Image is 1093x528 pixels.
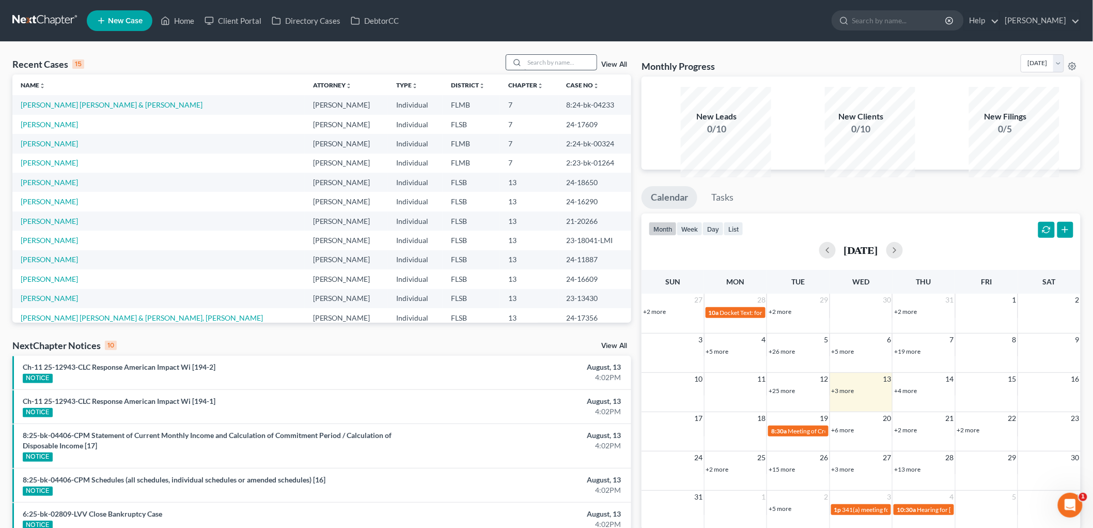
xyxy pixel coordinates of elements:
[760,491,767,503] span: 1
[388,154,443,173] td: Individual
[558,231,631,250] td: 23-18041-LMI
[558,115,631,134] td: 24-17609
[305,192,388,211] td: [PERSON_NAME]
[567,81,600,89] a: Case Nounfold_more
[388,250,443,269] td: Individual
[39,83,45,89] i: unfold_more
[964,11,999,30] a: Help
[305,115,388,134] td: [PERSON_NAME]
[388,212,443,231] td: Individual
[894,465,920,473] a: +13 more
[558,154,631,173] td: 2:23-bk-01264
[105,341,117,350] div: 10
[1079,493,1087,501] span: 1
[957,426,980,434] a: +2 more
[1074,334,1081,346] span: 9
[1074,491,1081,503] span: 6
[681,111,753,123] div: New Leads
[428,509,621,519] div: August, 13
[428,475,621,485] div: August, 13
[21,236,78,245] a: [PERSON_NAME]
[945,412,955,425] span: 21
[945,294,955,306] span: 31
[23,452,53,462] div: NOTICE
[832,426,854,434] a: +6 more
[969,111,1041,123] div: New Filings
[108,17,143,25] span: New Case
[396,81,418,89] a: Typeunfold_more
[949,334,955,346] span: 7
[443,269,500,289] td: FLSB
[443,250,500,269] td: FLSB
[443,154,500,173] td: FLMB
[305,250,388,269] td: [PERSON_NAME]
[702,186,743,209] a: Tasks
[694,294,704,306] span: 27
[21,178,78,187] a: [PERSON_NAME]
[500,115,558,134] td: 7
[388,269,443,289] td: Individual
[500,250,558,269] td: 13
[949,491,955,503] span: 4
[916,277,931,286] span: Thu
[388,192,443,211] td: Individual
[388,308,443,327] td: Individual
[443,231,500,250] td: FLSB
[844,245,878,255] h2: [DATE]
[537,83,543,89] i: unfold_more
[665,277,680,286] span: Sun
[698,334,704,346] span: 3
[558,192,631,211] td: 24-16290
[428,430,621,441] div: August, 13
[428,396,621,406] div: August, 13
[894,426,917,434] a: +2 more
[21,81,45,89] a: Nameunfold_more
[558,212,631,231] td: 21-20266
[681,123,753,135] div: 0/10
[443,173,500,192] td: FLSB
[894,348,920,355] a: +19 more
[769,465,795,473] a: +15 more
[1074,294,1081,306] span: 2
[852,277,869,286] span: Wed
[23,475,325,484] a: 8:25-bk-04406-CPM Schedules (all schedules, individual schedules or amended schedules) [16]
[1058,493,1083,518] iframe: Intercom live chat
[443,95,500,114] td: FLMB
[428,406,621,417] div: 4:02PM
[23,487,53,496] div: NOTICE
[897,506,916,514] span: 10:30a
[500,173,558,192] td: 13
[677,222,702,236] button: week
[1000,11,1080,30] a: [PERSON_NAME]
[756,373,767,385] span: 11
[524,55,597,70] input: Search by name...
[1011,334,1018,346] span: 8
[12,339,117,352] div: NextChapter Notices
[882,412,892,425] span: 20
[852,11,947,30] input: Search by name...
[1070,412,1081,425] span: 23
[23,374,53,383] div: NOTICE
[558,289,631,308] td: 23-13430
[769,308,791,315] a: +2 more
[388,289,443,308] td: Individual
[594,83,600,89] i: unfold_more
[819,451,830,464] span: 26
[305,231,388,250] td: [PERSON_NAME]
[305,308,388,327] td: [PERSON_NAME]
[500,95,558,114] td: 7
[412,83,418,89] i: unfold_more
[388,134,443,153] td: Individual
[388,95,443,114] td: Individual
[792,277,805,286] span: Tue
[981,277,992,286] span: Fri
[346,83,352,89] i: unfold_more
[305,212,388,231] td: [PERSON_NAME]
[305,289,388,308] td: [PERSON_NAME]
[709,309,719,316] span: 10a
[388,173,443,192] td: Individual
[834,506,841,514] span: 1p
[788,427,952,435] span: Meeting of Creditors for [PERSON_NAME] [PERSON_NAME]
[720,309,813,316] span: Docket Text: for [PERSON_NAME]
[694,451,704,464] span: 24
